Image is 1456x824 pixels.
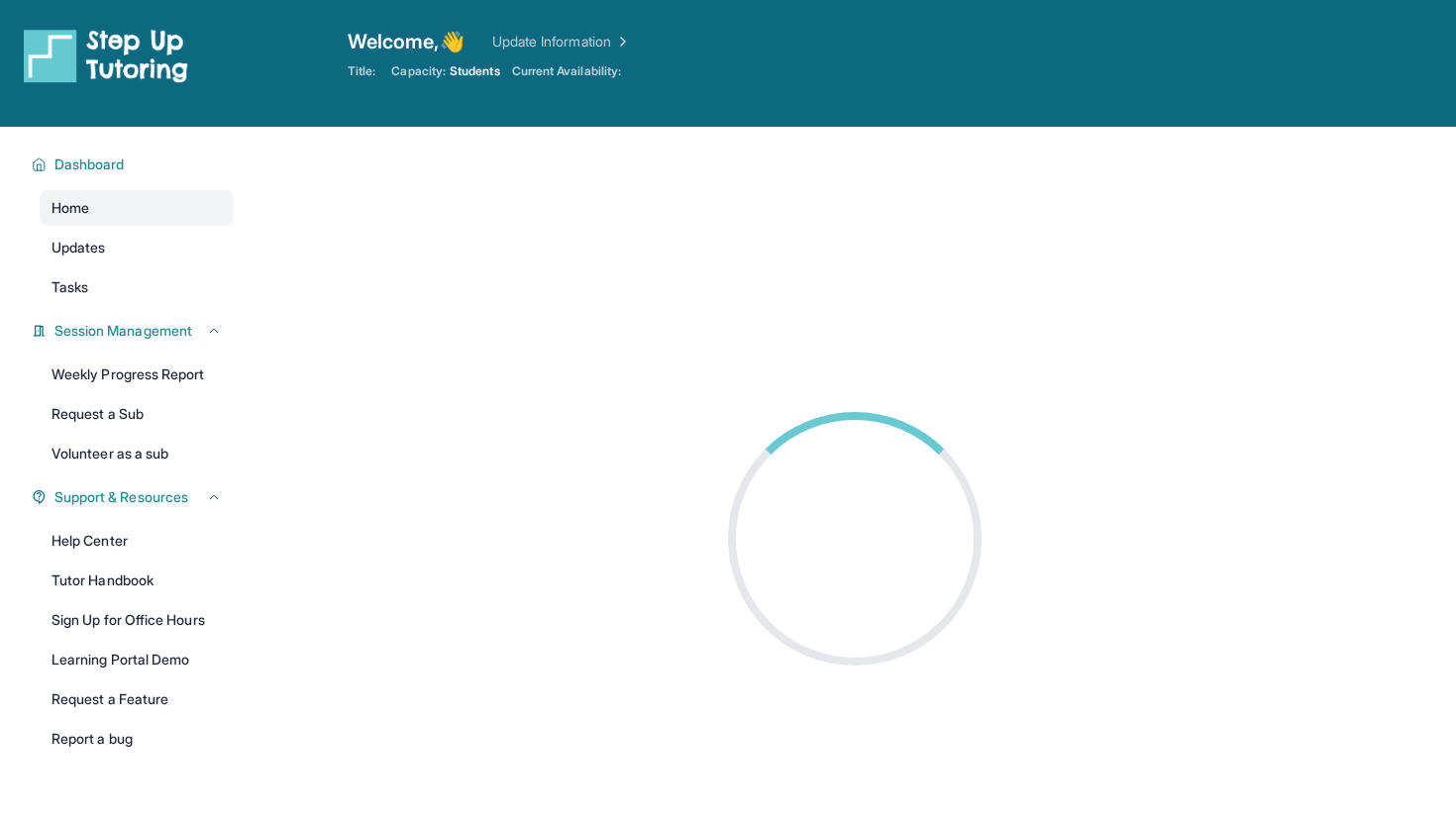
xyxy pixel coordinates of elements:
[512,63,621,79] span: Current Availability:
[52,238,106,257] span: Updates
[52,198,89,218] span: Home
[450,63,500,79] span: Students
[40,563,234,598] a: Tutor Handbook
[348,63,375,79] span: Title:
[40,269,234,305] a: Tasks
[348,28,465,55] span: Welcome, 👋
[492,32,631,51] a: Update Information
[47,321,222,341] button: Session Management
[52,277,88,297] span: Tasks
[47,487,222,507] button: Support & Resources
[24,28,188,83] img: logo
[47,154,222,174] button: Dashboard
[40,523,234,559] a: Help Center
[40,357,234,392] a: Weekly Progress Report
[40,602,234,638] a: Sign Up for Office Hours
[40,436,234,471] a: Volunteer as a sub
[54,487,188,507] span: Support & Resources
[40,681,234,717] a: Request a Feature
[54,154,125,174] span: Dashboard
[54,321,192,341] span: Session Management
[40,396,234,432] a: Request a Sub
[391,63,446,79] span: Capacity:
[40,642,234,677] a: Learning Portal Demo
[611,32,631,51] img: Chevron Right
[40,190,234,226] a: Home
[40,230,234,265] a: Updates
[40,721,234,757] a: Report a bug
